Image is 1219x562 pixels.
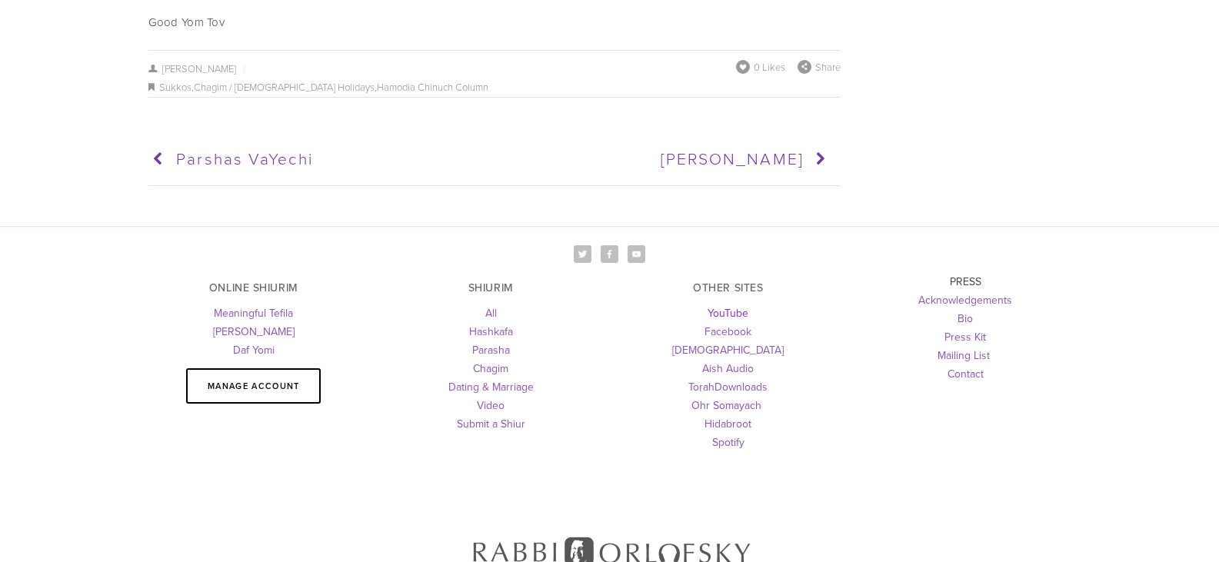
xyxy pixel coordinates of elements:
[148,13,841,32] p: Good Yom Tov
[938,348,990,363] a: Mailing List
[194,80,375,94] a: Chagim / [DEMOGRAPHIC_DATA] Holidays
[186,368,321,404] a: Manage Account
[473,361,508,376] a: Chagim
[477,397,505,413] a: Video
[385,281,597,294] h3: SHIURIM
[704,324,751,339] a: Facebook
[448,379,534,394] a: Dating & Marriage
[148,140,488,178] a: Parshas VaYechi
[469,324,513,339] a: Hashkafa
[702,361,754,376] a: Aish Audio
[176,147,313,169] span: Parshas VaYechi
[661,147,804,169] span: [PERSON_NAME]
[148,62,237,75] a: [PERSON_NAME]
[948,366,984,381] a: Contact
[704,416,751,431] a: Hidabroot
[159,80,192,94] a: Sukkos
[691,397,761,413] a: Ohr Somayach
[148,78,841,97] div: , ,
[688,379,768,394] a: TorahDownloads
[485,305,497,321] a: All
[213,324,295,339] a: [PERSON_NAME]
[798,60,841,74] div: Share
[493,140,832,178] a: [PERSON_NAME]
[233,342,275,357] a: Daf Yomi
[377,80,488,94] a: Hamodia Chinuch Column
[958,311,973,326] a: Bio
[944,329,986,344] a: Press Kit
[708,305,748,321] a: YouTube
[712,434,744,450] a: Spotify
[214,305,293,321] a: Meaningful Tefila
[623,281,834,294] h3: OTHER SITES
[672,342,784,357] a: [DEMOGRAPHIC_DATA]
[148,281,360,294] h3: ONLINE SHIURIM
[754,60,785,74] span: 0 Likes
[472,342,510,357] a: Parasha
[918,292,1012,308] a: Acknowledgements
[236,62,251,75] span: /
[457,416,525,431] a: Submit a Shiur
